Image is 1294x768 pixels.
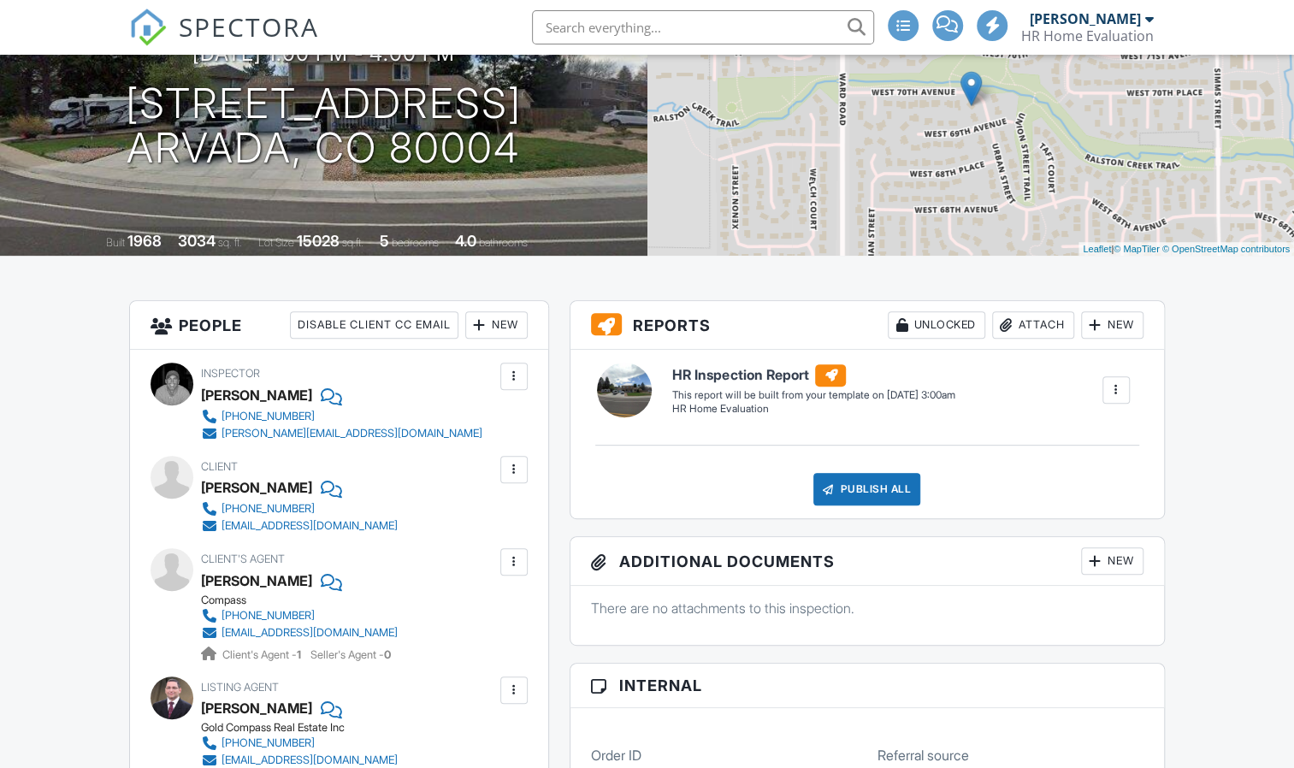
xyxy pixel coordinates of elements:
[1021,27,1154,44] div: HR Home Evaluation
[129,9,167,46] img: The Best Home Inspection Software - Spectora
[591,746,641,765] label: Order ID
[129,23,319,59] a: SPECTORA
[178,232,216,250] div: 3034
[201,607,398,624] a: [PHONE_NUMBER]
[201,568,312,594] a: [PERSON_NAME]
[201,382,312,408] div: [PERSON_NAME]
[455,232,476,250] div: 4.0
[222,648,304,661] span: Client's Agent -
[532,10,874,44] input: Search everything...
[258,236,294,249] span: Lot Size
[570,537,1164,586] h3: Additional Documents
[201,681,279,694] span: Listing Agent
[201,475,312,500] div: [PERSON_NAME]
[222,609,315,623] div: [PHONE_NUMBER]
[384,648,391,661] strong: 0
[201,552,285,565] span: Client's Agent
[201,367,260,380] span: Inspector
[201,408,482,425] a: [PHONE_NUMBER]
[201,721,411,735] div: Gold Compass Real Estate Inc
[672,364,954,387] h6: HR Inspection Report
[570,301,1164,350] h3: Reports
[201,735,398,752] a: [PHONE_NUMBER]
[130,301,547,350] h3: People
[672,388,954,402] div: This report will be built from your template on [DATE] 3:00am
[1162,244,1290,254] a: © OpenStreetMap contributors
[201,460,238,473] span: Client
[1081,547,1143,575] div: New
[106,236,125,249] span: Built
[218,236,242,249] span: sq. ft.
[201,594,411,607] div: Compass
[201,500,398,517] a: [PHONE_NUMBER]
[222,519,398,533] div: [EMAIL_ADDRESS][DOMAIN_NAME]
[126,81,522,172] h1: [STREET_ADDRESS] Arvada, CO 80004
[201,624,398,641] a: [EMAIL_ADDRESS][DOMAIN_NAME]
[290,311,458,339] div: Disable Client CC Email
[1083,244,1111,254] a: Leaflet
[1030,10,1141,27] div: [PERSON_NAME]
[222,410,315,423] div: [PHONE_NUMBER]
[310,648,391,661] span: Seller's Agent -
[1078,242,1294,257] div: |
[479,236,528,249] span: bathrooms
[222,626,398,640] div: [EMAIL_ADDRESS][DOMAIN_NAME]
[1114,244,1160,254] a: © MapTiler
[222,502,315,516] div: [PHONE_NUMBER]
[813,473,920,505] div: Publish All
[127,232,162,250] div: 1968
[888,311,985,339] div: Unlocked
[465,311,528,339] div: New
[201,695,312,721] a: [PERSON_NAME]
[877,746,969,765] label: Referral source
[179,9,319,44] span: SPECTORA
[201,517,398,535] a: [EMAIL_ADDRESS][DOMAIN_NAME]
[297,648,301,661] strong: 1
[201,425,482,442] a: [PERSON_NAME][EMAIL_ADDRESS][DOMAIN_NAME]
[1081,311,1143,339] div: New
[192,42,455,65] h3: [DATE] 1:00 pm - 4:00 pm
[672,402,954,416] div: HR Home Evaluation
[222,736,315,750] div: [PHONE_NUMBER]
[222,427,482,440] div: [PERSON_NAME][EMAIL_ADDRESS][DOMAIN_NAME]
[222,753,398,767] div: [EMAIL_ADDRESS][DOMAIN_NAME]
[570,664,1164,708] h3: Internal
[392,236,439,249] span: bedrooms
[342,236,363,249] span: sq.ft.
[297,232,340,250] div: 15028
[380,232,389,250] div: 5
[591,599,1143,617] p: There are no attachments to this inspection.
[992,311,1074,339] div: Attach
